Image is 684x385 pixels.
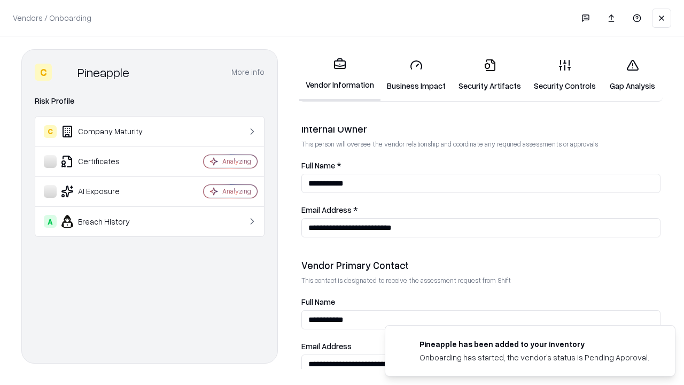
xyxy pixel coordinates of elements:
p: This person will oversee the vendor relationship and coordinate any required assessments or appro... [301,140,660,149]
img: Pineapple [56,64,73,81]
div: Analyzing [222,157,251,166]
a: Vendor Information [299,49,380,101]
div: C [35,64,52,81]
p: This contact is designated to receive the assessment request from Shift [301,276,660,285]
button: More info [231,63,265,82]
div: Pineapple [77,64,129,81]
label: Full Name [301,298,660,306]
a: Business Impact [380,50,452,100]
a: Security Artifacts [452,50,527,100]
div: Onboarding has started, the vendor's status is Pending Approval. [419,352,649,363]
p: Vendors / Onboarding [13,12,91,24]
div: Vendor Primary Contact [301,259,660,272]
label: Email Address * [301,206,660,214]
div: Pineapple has been added to your inventory [419,338,649,350]
div: Company Maturity [44,125,172,138]
div: A [44,215,57,228]
div: Certificates [44,155,172,168]
div: AI Exposure [44,185,172,198]
label: Full Name * [301,161,660,170]
img: pineappleenergy.com [398,338,411,351]
label: Email Address [301,342,660,350]
div: Internal Owner [301,122,660,135]
div: Analyzing [222,187,251,196]
div: Breach History [44,215,172,228]
a: Security Controls [527,50,602,100]
div: C [44,125,57,138]
div: Risk Profile [35,95,265,107]
a: Gap Analysis [602,50,663,100]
